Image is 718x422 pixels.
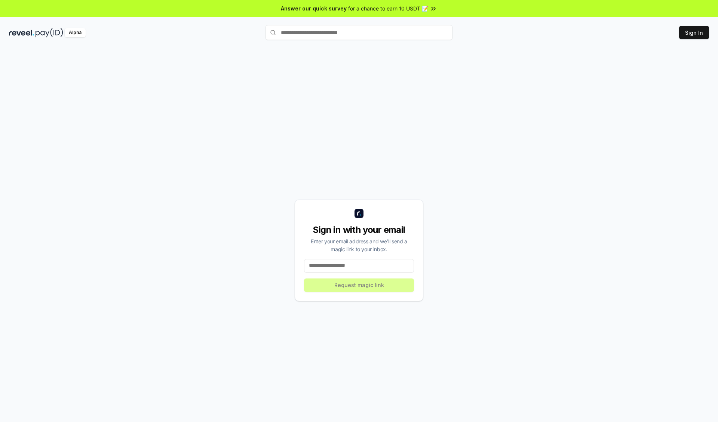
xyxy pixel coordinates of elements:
div: Alpha [65,28,86,37]
img: reveel_dark [9,28,34,37]
img: pay_id [36,28,63,37]
div: Enter your email address and we’ll send a magic link to your inbox. [304,237,414,253]
span: Answer our quick survey [281,4,347,12]
button: Sign In [679,26,709,39]
span: for a chance to earn 10 USDT 📝 [348,4,428,12]
div: Sign in with your email [304,224,414,236]
img: logo_small [355,209,363,218]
